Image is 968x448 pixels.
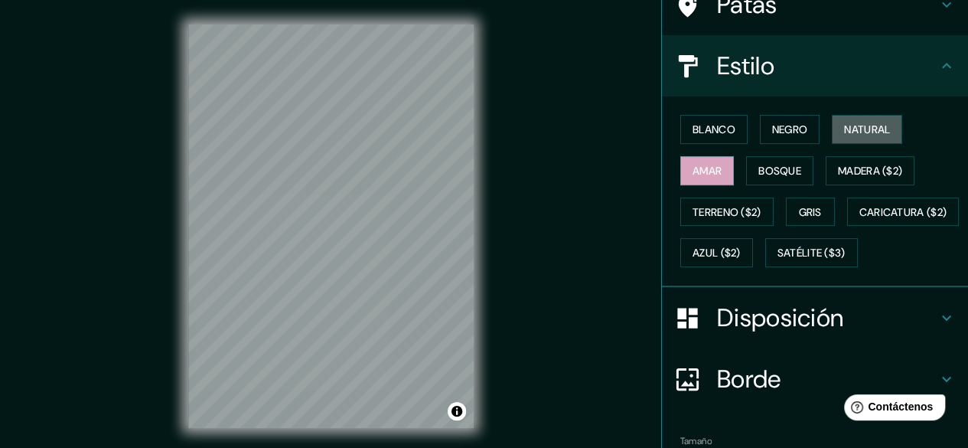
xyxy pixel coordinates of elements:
button: Amar [680,156,734,185]
font: Blanco [693,123,735,136]
font: Gris [799,205,822,219]
font: Borde [717,363,781,395]
button: Natural [832,115,902,144]
font: Satélite ($3) [777,247,846,260]
div: Disposición [662,287,968,348]
canvas: Mapa [188,25,474,428]
button: Satélite ($3) [765,238,858,267]
font: Estilo [717,50,774,82]
font: Azul ($2) [693,247,741,260]
button: Blanco [680,115,748,144]
div: Estilo [662,35,968,96]
font: Caricatura ($2) [859,205,947,219]
font: Tamaño [680,435,712,447]
button: Gris [786,198,835,227]
button: Terreno ($2) [680,198,774,227]
font: Madera ($2) [838,164,902,178]
button: Caricatura ($2) [847,198,960,227]
button: Azul ($2) [680,238,753,267]
font: Bosque [758,164,801,178]
font: Amar [693,164,722,178]
font: Natural [844,123,890,136]
button: Madera ($2) [826,156,914,185]
button: Bosque [746,156,813,185]
font: Negro [772,123,808,136]
div: Borde [662,348,968,410]
button: Activar o desactivar atribución [448,402,466,420]
font: Disposición [717,302,843,334]
button: Negro [760,115,820,144]
iframe: Lanzador de widgets de ayuda [832,388,951,431]
font: Terreno ($2) [693,205,761,219]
